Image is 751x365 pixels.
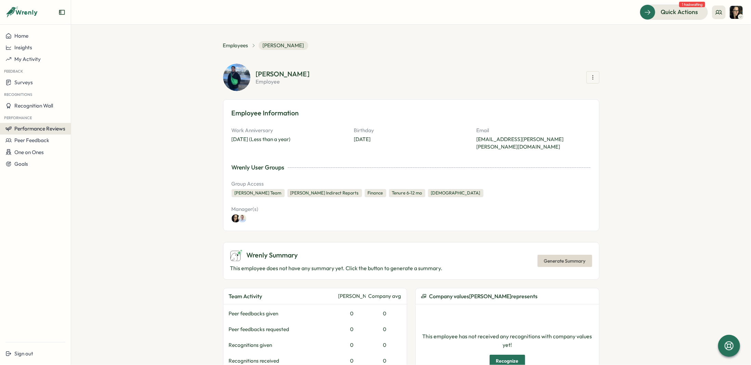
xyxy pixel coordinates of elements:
div: 0 [368,310,401,317]
span: One on Ones [14,149,44,155]
div: [DEMOGRAPHIC_DATA] [428,189,483,197]
p: This employee does not have any summary yet. Click the button to generate a summary. [230,264,443,273]
span: Performance Reviews [14,125,65,132]
a: Employees [223,42,248,49]
div: [DATE] (Less than a year) [232,136,346,143]
span: Peer Feedback [14,137,49,143]
div: 0 [338,310,366,317]
img: Nada Saba [232,214,240,223]
button: Quick Actions [640,4,708,20]
p: [DATE] [354,136,468,143]
div: Tenure 6-12 mo [389,189,425,197]
span: Recognition Wall [14,102,53,109]
div: Team Activity [229,292,336,301]
button: Generate Summary [538,255,592,267]
span: Insights [14,44,32,51]
span: Home [14,33,28,39]
div: [PERSON_NAME] Team [232,189,285,197]
span: Wrenly Summary [247,250,298,261]
div: Peer feedbacks given [229,310,336,317]
p: Email [477,127,591,134]
div: 0 [338,357,366,365]
div: 0 [368,357,401,365]
a: Thomas Clark [240,214,248,223]
img: Nada Saba [730,6,743,19]
span: 1 task waiting [679,2,705,7]
div: 0 [368,326,401,333]
div: [PERSON_NAME] Indirect Reports [287,189,362,197]
div: [PERSON_NAME] [338,292,366,300]
p: This employee has not received any recognitions with company values yet! [421,332,594,349]
p: Birthday [354,127,468,134]
p: Work Anniversary [232,127,346,134]
h3: Employee Information [232,108,591,118]
span: Sign out [14,350,33,357]
img: Elise McInnes [223,64,250,91]
span: [PERSON_NAME] [259,41,308,50]
p: employee [256,79,310,84]
div: 0 [338,341,366,349]
div: Company avg [368,292,401,300]
div: [PERSON_NAME] [256,71,310,77]
div: Wrenly User Groups [232,163,285,172]
span: Quick Actions [661,8,698,16]
span: Generate Summary [544,255,586,267]
button: Expand sidebar [59,9,65,16]
div: Finance [365,189,386,197]
div: Recognitions received [229,357,336,365]
p: [EMAIL_ADDRESS][PERSON_NAME][PERSON_NAME][DOMAIN_NAME] [477,136,591,151]
span: Goals [14,161,28,167]
span: My Activity [14,56,41,62]
p: Manager(s) [232,205,348,213]
div: Recognitions given [229,341,336,349]
div: Peer feedbacks requested [229,326,336,333]
span: Surveys [14,79,33,86]
img: Thomas Clark [238,214,246,223]
p: Group Access [232,180,591,188]
span: Company values [PERSON_NAME] represents [429,292,538,301]
div: 0 [338,326,366,333]
div: 0 [368,341,401,349]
